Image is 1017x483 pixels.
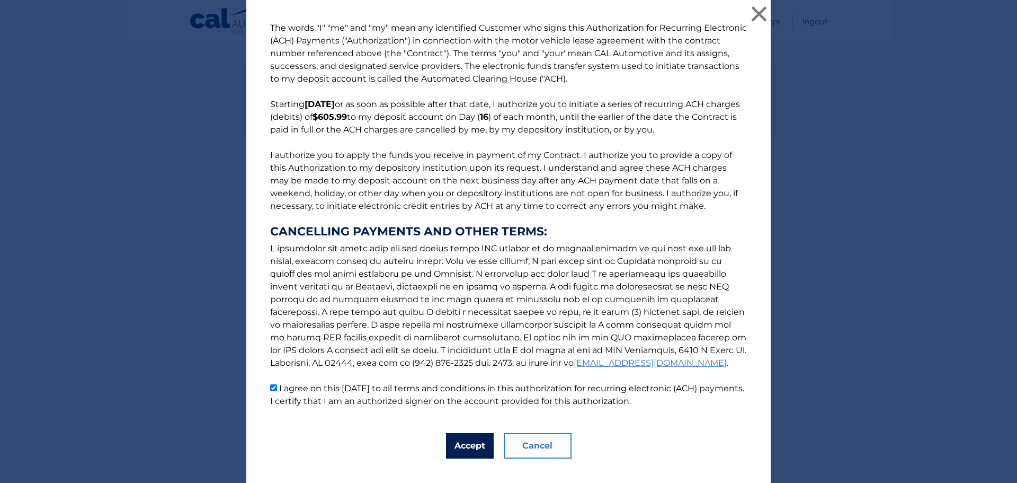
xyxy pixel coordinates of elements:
[270,225,747,238] strong: CANCELLING PAYMENTS AND OTHER TERMS:
[504,433,572,459] button: Cancel
[260,22,757,408] p: The words "I" "me" and "my" mean any identified Customer who signs this Authorization for Recurri...
[574,358,727,368] a: [EMAIL_ADDRESS][DOMAIN_NAME]
[270,383,744,406] label: I agree on this [DATE] to all terms and conditions in this authorization for recurring electronic...
[446,433,494,459] button: Accept
[480,112,488,122] b: 16
[313,112,347,122] b: $605.99
[748,3,770,24] button: ×
[305,99,335,109] b: [DATE]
